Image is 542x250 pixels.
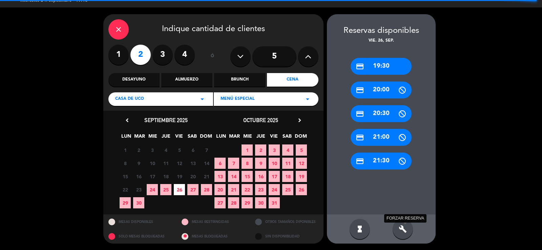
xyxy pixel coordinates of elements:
[296,117,303,124] i: chevron_right
[356,225,364,233] i: hourglass_full
[147,158,158,169] span: 10
[120,171,131,182] span: 15
[282,158,293,169] span: 11
[187,171,199,182] span: 20
[103,229,177,244] div: SOLO MESAS BLOQUEADAS
[267,73,318,87] div: Cena
[351,82,412,98] div: 20:00
[356,86,364,94] i: credit_card
[242,184,253,195] span: 22
[356,62,364,71] i: credit_card
[242,158,253,169] span: 8
[187,132,198,143] span: SAB
[108,73,160,87] div: Desayuno
[114,25,123,33] i: close
[120,144,131,156] span: 1
[174,184,185,195] span: 26
[214,171,226,182] span: 13
[221,96,254,103] span: MENÚ ESPECIAL
[202,45,224,68] div: ó
[160,158,171,169] span: 11
[103,214,177,229] div: MESAS DISPONIBLES
[147,144,158,156] span: 3
[269,144,280,156] span: 3
[108,19,318,40] div: Indique cantidad de clientes
[108,45,129,65] label: 1
[187,144,199,156] span: 6
[243,117,278,123] span: octubre 2025
[161,73,212,87] div: Almuerzo
[144,117,188,123] span: septiembre 2025
[176,214,250,229] div: MESAS RESTRINGIDAS
[201,184,212,195] span: 28
[229,132,240,143] span: MAR
[133,197,144,208] span: 30
[327,38,436,44] div: vie. 26, sep.
[160,132,171,143] span: JUE
[121,132,132,143] span: LUN
[242,171,253,182] span: 15
[327,24,436,38] div: Reservas disponibles
[269,184,280,195] span: 24
[255,132,266,143] span: JUE
[215,132,227,143] span: LUN
[282,184,293,195] span: 25
[152,45,173,65] label: 3
[255,171,266,182] span: 16
[356,157,364,165] i: credit_card
[250,214,324,229] div: OTROS TAMAÑOS DIPONIBLES
[242,132,253,143] span: MIE
[120,184,131,195] span: 22
[228,171,239,182] span: 14
[115,96,144,103] span: Casa de Uco
[228,184,239,195] span: 21
[255,184,266,195] span: 23
[269,158,280,169] span: 10
[147,171,158,182] span: 17
[255,158,266,169] span: 9
[269,171,280,182] span: 17
[120,197,131,208] span: 29
[242,197,253,208] span: 29
[201,158,212,169] span: 14
[255,197,266,208] span: 30
[351,105,412,122] div: 20:30
[356,133,364,142] i: credit_card
[255,144,266,156] span: 2
[282,144,293,156] span: 4
[228,158,239,169] span: 7
[296,184,307,195] span: 26
[160,171,171,182] span: 18
[174,144,185,156] span: 5
[173,132,185,143] span: VIE
[304,95,312,103] i: arrow_drop_down
[130,45,151,65] label: 2
[296,158,307,169] span: 12
[174,45,195,65] label: 4
[351,58,412,75] div: 19:30
[133,144,144,156] span: 2
[160,184,171,195] span: 25
[134,132,145,143] span: MAR
[174,158,185,169] span: 12
[160,144,171,156] span: 4
[295,132,306,143] span: DOM
[174,171,185,182] span: 19
[176,229,250,244] div: MESAS BLOQUEADAS
[282,171,293,182] span: 18
[269,197,280,208] span: 31
[133,158,144,169] span: 9
[147,184,158,195] span: 24
[147,132,158,143] span: MIE
[201,144,212,156] span: 7
[187,184,199,195] span: 27
[296,144,307,156] span: 5
[356,110,364,118] i: credit_card
[268,132,279,143] span: VIE
[384,214,426,223] div: FORZAR RESERVA
[133,184,144,195] span: 23
[228,197,239,208] span: 28
[201,171,212,182] span: 21
[187,158,199,169] span: 13
[120,158,131,169] span: 8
